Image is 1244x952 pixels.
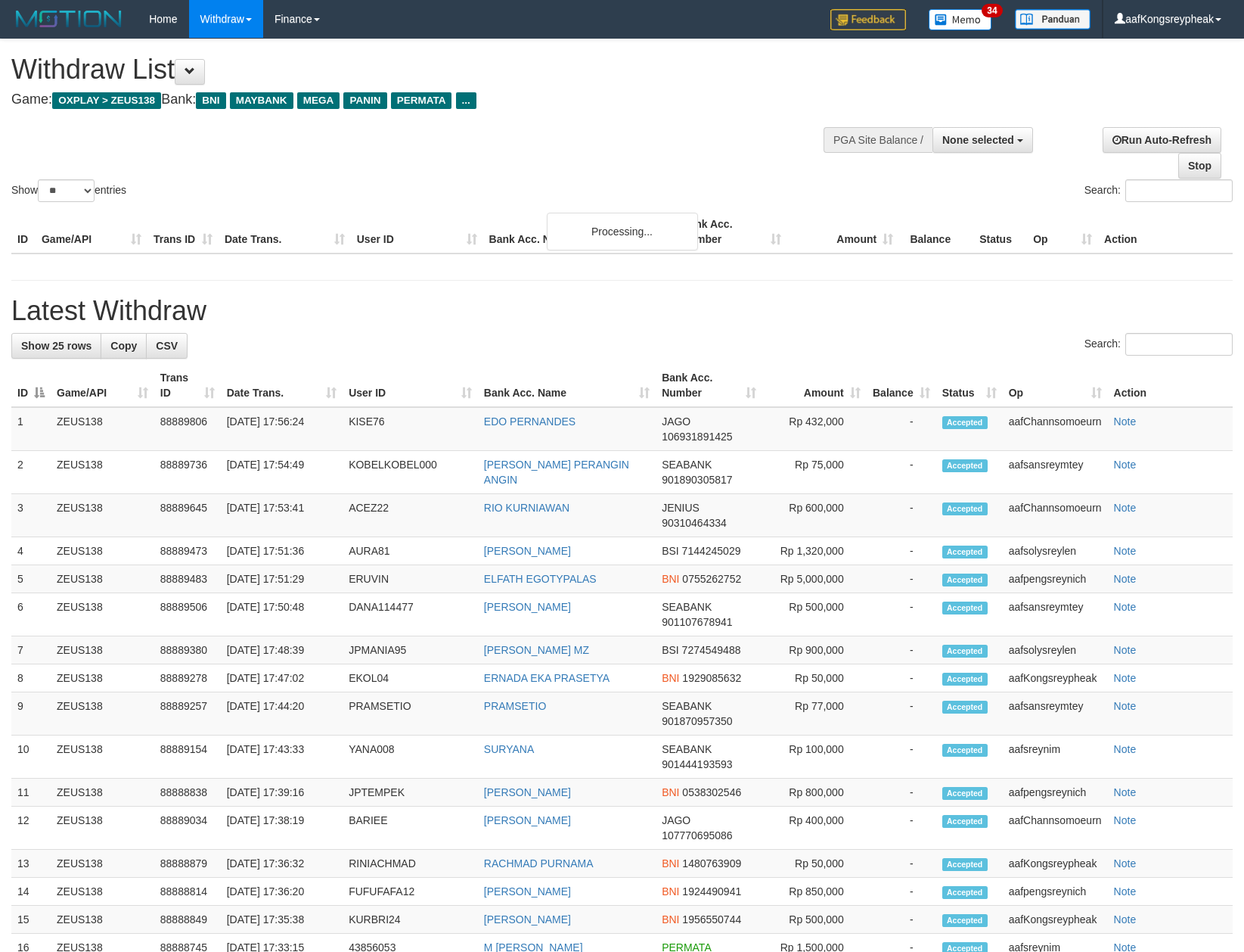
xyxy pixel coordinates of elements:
td: - [867,407,936,451]
span: Accepted [942,502,988,515]
a: Note [1114,814,1137,826]
td: 10 [11,736,51,779]
a: RACHMAD PURNAMA [484,857,594,870]
td: 3 [11,494,51,537]
td: 12 [11,807,51,850]
span: SEABANK [662,459,712,471]
a: ELFATH EGOTYPALAS [484,573,597,585]
td: - [867,736,936,779]
h4: Game: Bank: [11,92,814,107]
td: ZEUS138 [51,779,154,807]
a: PRAMSETIO [484,700,546,712]
td: JPTEMPEK [343,779,478,807]
span: Accepted [942,701,988,714]
td: [DATE] 17:53:41 [221,494,343,537]
span: Accepted [942,815,988,828]
td: aafsansreymtey [1003,692,1108,736]
span: ... [456,92,476,109]
td: - [867,537,936,565]
td: DANA114477 [343,593,478,636]
td: ZEUS138 [51,736,154,779]
span: Accepted [942,459,988,472]
span: Copy 1929085632 to clipboard [682,672,741,684]
span: BNI [662,857,679,870]
td: 9 [11,692,51,736]
h1: Withdraw List [11,54,814,85]
span: Accepted [942,787,988,800]
a: [PERSON_NAME] [484,885,571,898]
span: Accepted [942,858,988,871]
th: Op [1027,210,1098,254]
span: BNI [662,913,679,926]
td: Rp 850,000 [762,878,867,906]
th: Bank Acc. Name [483,210,676,254]
a: ERNADA EKA PRASETYA [484,672,610,684]
a: Note [1114,786,1137,798]
th: ID [11,210,36,254]
td: ZEUS138 [51,878,154,906]
td: 88889380 [154,636,221,664]
span: Copy 90310464334 to clipboard [662,517,727,529]
td: Rp 50,000 [762,664,867,692]
td: Rp 5,000,000 [762,565,867,593]
td: [DATE] 17:38:19 [221,807,343,850]
span: MEGA [297,92,340,109]
td: [DATE] 17:47:02 [221,664,343,692]
span: Accepted [942,673,988,686]
th: Game/API: activate to sort column ascending [51,364,154,407]
td: RINIACHMAD [343,850,478,878]
h1: Latest Withdraw [11,296,1233,326]
a: RIO KURNIAWAN [484,502,569,514]
th: Amount: activate to sort column ascending [762,364,867,407]
td: ZEUS138 [51,537,154,565]
td: - [867,878,936,906]
td: 13 [11,850,51,878]
span: Copy 106931891425 to clipboard [662,431,732,443]
a: [PERSON_NAME] [484,545,571,557]
td: FUFUFAFA12 [343,878,478,906]
td: - [867,779,936,807]
td: aafsansreymtey [1003,593,1108,636]
td: Rp 1,320,000 [762,537,867,565]
a: [PERSON_NAME] [484,786,571,798]
td: 4 [11,537,51,565]
td: 14 [11,878,51,906]
td: [DATE] 17:36:20 [221,878,343,906]
td: PRAMSETIO [343,692,478,736]
a: Note [1114,913,1137,926]
span: SEABANK [662,743,712,755]
span: Accepted [942,645,988,658]
td: aafsreynim [1003,736,1108,779]
th: Action [1098,210,1233,254]
td: ZEUS138 [51,407,154,451]
td: ACEZ22 [343,494,478,537]
a: EDO PERNANDES [484,415,575,428]
th: Date Trans.: activate to sort column ascending [221,364,343,407]
a: Copy [101,333,147,359]
td: [DATE] 17:36:32 [221,850,343,878]
span: OXPLAY > ZEUS138 [52,92,161,109]
td: ZEUS138 [51,636,154,664]
label: Show entries [11,179,126,202]
th: Game/API [36,210,147,254]
td: Rp 500,000 [762,906,867,934]
a: [PERSON_NAME] [484,814,571,826]
td: 88888879 [154,850,221,878]
td: 88889034 [154,807,221,850]
span: PANIN [343,92,386,109]
td: ZEUS138 [51,494,154,537]
td: 88889736 [154,451,221,494]
label: Search: [1084,179,1233,202]
input: Search: [1125,179,1233,202]
span: SEABANK [662,601,712,613]
span: Accepted [942,546,988,558]
td: 88888849 [154,906,221,934]
td: YANA008 [343,736,478,779]
img: MOTION_logo.png [11,8,126,30]
span: Accepted [942,416,988,429]
span: BNI [662,885,679,898]
a: Note [1114,459,1137,471]
td: aafKongsreypheak [1003,850,1108,878]
a: Show 25 rows [11,333,101,359]
td: aafpengsreynich [1003,878,1108,906]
